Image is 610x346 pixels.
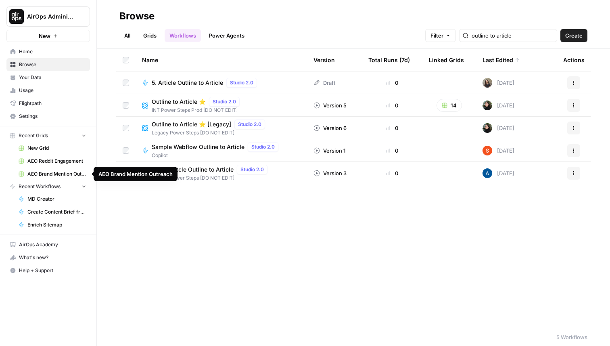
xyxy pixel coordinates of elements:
span: Studio 2.0 [240,166,264,173]
div: Draft [313,79,335,87]
img: AirOps Administrative Logo [9,9,24,24]
div: 0 [368,169,416,177]
span: Studio 2.0 [213,98,236,105]
div: Name [142,49,301,71]
span: Create Content Brief from Keyword [27,208,86,216]
a: MD Creator [15,193,90,206]
span: Legacy Power Steps [DO NOT EDIT] [152,129,268,136]
div: Version 5 [313,101,347,109]
div: Total Runs (7d) [368,49,410,71]
span: Studio 2.0 [238,121,261,128]
div: 0 [368,79,416,87]
span: Studio 2.0 [230,79,253,86]
div: AEO Brand Mention Outreach [98,170,173,178]
button: Workspace: AirOps Administrative [6,6,90,27]
span: Legacy Power Steps [DO NOT EDIT] [152,174,271,182]
span: Enrich Sitemap [27,221,86,229]
div: Browse [119,10,155,23]
span: Create [565,31,583,40]
span: 5. Article Outline to Article [152,79,223,87]
div: Version [313,49,335,71]
a: Workflows [165,29,201,42]
a: Outline to Article ⭐️Studio 2.0INT Power Steps Prod [DO NOT EDIT] [142,97,301,114]
div: Version 3 [313,169,347,177]
span: MD Creator [27,195,86,203]
span: AEO Brand Mention Outreach [27,170,86,178]
div: Last Edited [483,49,520,71]
div: Actions [563,49,585,71]
div: 0 [368,101,416,109]
img: eoqc67reg7z2luvnwhy7wyvdqmsw [483,123,492,133]
button: Create [560,29,587,42]
div: 0 [368,147,416,155]
a: 5. Article Outline to ArticleStudio 2.0 [142,78,301,88]
button: Help + Support [6,264,90,277]
img: he81ibor8lsei4p3qvg4ugbvimgp [483,168,492,178]
span: Sample Webflow Outline to Article [152,143,244,151]
a: Settings [6,110,90,123]
div: 5 Workflows [556,333,587,341]
span: Recent Workflows [19,183,61,190]
span: Flightpath [19,100,86,107]
div: [DATE] [483,123,514,133]
a: Outline to Article ⭐️ [Legacy]Studio 2.0Legacy Power Steps [DO NOT EDIT] [142,120,301,136]
div: Version 6 [313,124,347,132]
span: Recent Grids [19,132,48,139]
span: Home [19,48,86,55]
span: Studio 2.0 [251,143,275,151]
img: 6g7rlwztpdv4m75owontitv086cc [483,146,492,155]
button: Filter [425,29,456,42]
a: Flightpath [6,97,90,110]
span: AEO Reddit Engagement [27,157,86,165]
span: New Grid [27,145,86,152]
span: [WIP] Listcle Outline to Article [152,166,234,174]
a: All [119,29,135,42]
span: Settings [19,113,86,120]
span: Outline to Article ⭐️ [152,98,206,106]
img: n04lk3h3q0iujb8nvuuepb5yxxxi [483,78,492,88]
span: Usage [19,87,86,94]
a: Your Data [6,71,90,84]
a: AirOps Academy [6,238,90,251]
a: Create Content Brief from Keyword [15,206,90,218]
div: Linked Grids [429,49,464,71]
span: AirOps Administrative [27,13,76,21]
a: Sample Webflow Outline to ArticleStudio 2.0Copilot [142,142,301,159]
span: New [39,32,50,40]
img: eoqc67reg7z2luvnwhy7wyvdqmsw [483,101,492,110]
span: Outline to Article ⭐️ [Legacy] [152,120,231,128]
div: [DATE] [483,168,514,178]
a: New Grid [15,142,90,155]
span: Browse [19,61,86,68]
button: Recent Grids [6,130,90,142]
a: AEO Brand Mention Outreach [15,168,90,180]
a: Home [6,45,90,58]
button: 14 [437,99,462,112]
button: Recent Workflows [6,180,90,193]
button: New [6,30,90,42]
span: Copilot [152,152,282,159]
span: INT Power Steps Prod [DO NOT EDIT] [152,107,243,114]
a: Enrich Sitemap [15,218,90,231]
a: Power Agents [204,29,249,42]
span: AirOps Academy [19,241,86,248]
a: [WIP] Listcle Outline to ArticleStudio 2.0Legacy Power Steps [DO NOT EDIT] [142,165,301,182]
span: Your Data [19,74,86,81]
div: 0 [368,124,416,132]
span: Filter [430,31,443,40]
input: Search [472,31,554,40]
a: Grids [138,29,161,42]
div: [DATE] [483,78,514,88]
div: [DATE] [483,101,514,110]
a: Browse [6,58,90,71]
div: What's new? [7,252,90,264]
a: Usage [6,84,90,97]
div: Version 1 [313,147,345,155]
div: [DATE] [483,146,514,155]
span: Help + Support [19,267,86,274]
button: What's new? [6,251,90,264]
a: AEO Reddit Engagement [15,155,90,168]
